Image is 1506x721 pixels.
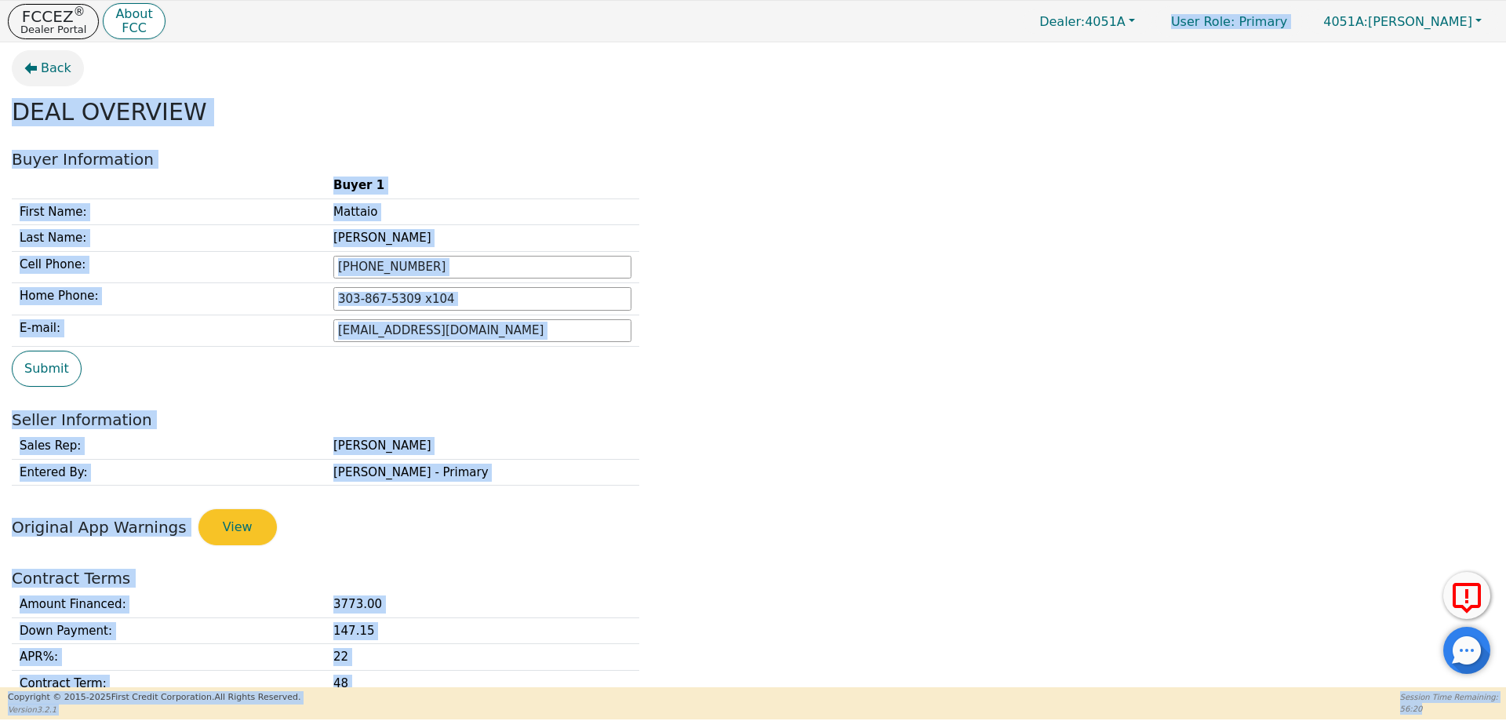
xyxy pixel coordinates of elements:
[326,459,639,486] td: [PERSON_NAME] - Primary
[12,225,326,252] td: Last Name:
[1023,9,1151,34] button: Dealer:4051A
[214,692,300,702] span: All Rights Reserved.
[1039,14,1126,29] span: 4051A
[8,4,99,39] button: FCCEZ®Dealer Portal
[1155,6,1303,37] p: Primary
[12,644,326,671] td: APR% :
[12,150,1494,169] h2: Buyer Information
[326,644,639,671] td: 22
[12,50,84,86] button: Back
[1400,691,1498,703] p: Session Time Remaining:
[198,509,277,545] button: View
[12,433,326,459] td: Sales Rep:
[12,617,326,644] td: Down Payment :
[12,670,326,697] td: Contract Term :
[103,3,165,40] button: AboutFCC
[333,256,631,279] input: 303-867-5309 x104
[333,287,631,311] input: 303-867-5309 x104
[326,173,639,198] th: Buyer 1
[115,8,152,20] p: About
[326,225,639,252] td: [PERSON_NAME]
[1323,14,1368,29] span: 4051A:
[74,5,85,19] sup: ®
[1039,14,1085,29] span: Dealer:
[12,569,1494,588] h2: Contract Terms
[1307,9,1498,34] button: 4051A:[PERSON_NAME]
[12,459,326,486] td: Entered By:
[12,283,326,315] td: Home Phone:
[12,592,326,617] td: Amount Financed :
[12,518,187,537] span: Original App Warnings
[1323,14,1472,29] span: [PERSON_NAME]
[8,691,300,705] p: Copyright © 2015- 2025 First Credit Corporation.
[20,24,86,35] p: Dealer Portal
[12,251,326,283] td: Cell Phone:
[1155,6,1303,37] a: User Role: Primary
[20,9,86,24] p: FCCEZ
[326,670,639,697] td: 48
[12,198,326,225] td: First Name:
[326,617,639,644] td: 147.15
[12,351,82,387] button: Submit
[326,433,639,459] td: [PERSON_NAME]
[12,410,1494,429] h2: Seller Information
[115,22,152,35] p: FCC
[41,59,71,78] span: Back
[1400,703,1498,715] p: 56:20
[12,98,1494,126] h2: DEAL OVERVIEW
[8,704,300,716] p: Version 3.2.1
[326,592,639,617] td: 3773.00
[12,315,326,347] td: E-mail:
[1443,572,1490,619] button: Report Error to FCC
[1171,14,1235,29] span: User Role :
[326,198,639,225] td: Mattaio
